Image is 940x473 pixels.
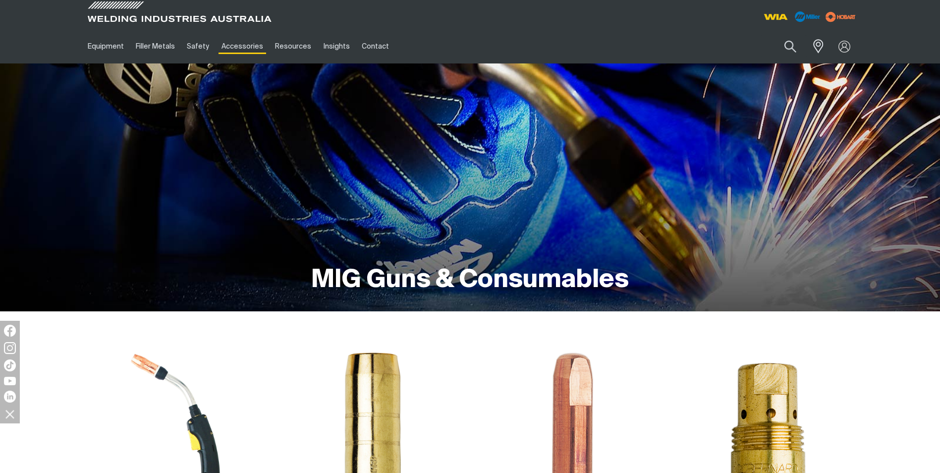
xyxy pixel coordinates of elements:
[1,406,18,422] img: hide socials
[774,35,807,58] button: Search products
[4,377,16,385] img: YouTube
[317,29,355,63] a: Insights
[216,29,269,63] a: Accessories
[82,29,130,63] a: Equipment
[4,359,16,371] img: TikTok
[82,29,664,63] nav: Main
[311,264,629,296] h1: MIG Guns & Consumables
[4,342,16,354] img: Instagram
[181,29,215,63] a: Safety
[356,29,395,63] a: Contact
[761,35,807,58] input: Product name or item number...
[130,29,181,63] a: Filler Metals
[4,325,16,337] img: Facebook
[4,391,16,403] img: LinkedIn
[823,9,859,24] img: miller
[269,29,317,63] a: Resources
